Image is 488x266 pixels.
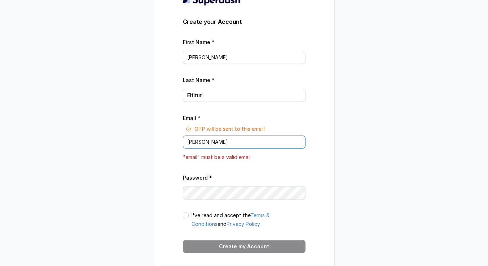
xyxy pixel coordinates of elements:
label: First Name * [183,39,215,45]
label: Email * [183,115,201,121]
label: Password * [183,175,212,181]
a: Privacy Policy [227,221,260,227]
button: Create my Account [183,240,305,253]
h3: Create your Account [183,17,305,26]
input: youremail@example.com [183,136,305,149]
label: Last Name * [183,77,215,83]
p: I've read and accept the and [192,211,305,228]
p: "email" must be a valid email [183,153,305,162]
p: OTP will be sent to this email! [194,125,265,133]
